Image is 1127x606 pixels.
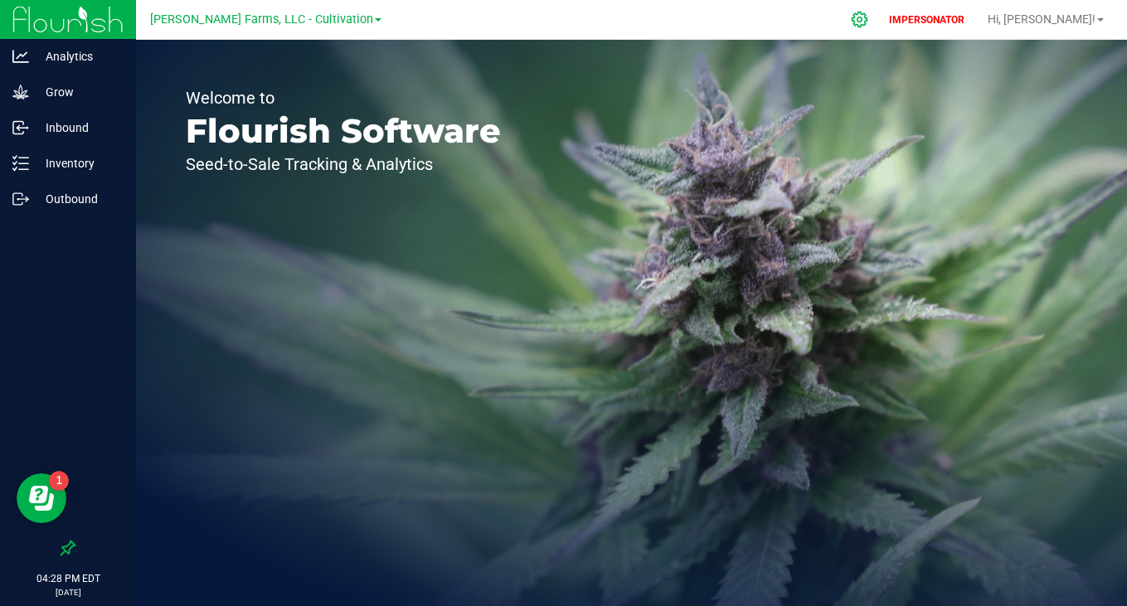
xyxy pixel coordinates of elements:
p: Seed-to-Sale Tracking & Analytics [186,156,501,172]
p: 04:28 PM EDT [7,571,129,586]
div: Manage settings [848,11,872,28]
p: IMPERSONATOR [882,12,971,27]
p: Flourish Software [186,114,501,148]
inline-svg: Inventory [12,155,29,172]
p: Grow [29,82,129,102]
inline-svg: Outbound [12,191,29,207]
span: [PERSON_NAME] Farms, LLC - Cultivation [150,12,373,27]
p: Outbound [29,189,129,209]
p: Analytics [29,46,129,66]
label: Pin the sidebar to full width on large screens [60,540,76,556]
p: [DATE] [7,586,129,599]
inline-svg: Inbound [12,119,29,136]
inline-svg: Analytics [12,48,29,65]
p: Inbound [29,118,129,138]
span: Hi, [PERSON_NAME]! [988,12,1095,26]
inline-svg: Grow [12,84,29,100]
iframe: Resource center [17,473,66,523]
p: Welcome to [186,90,501,106]
p: Inventory [29,153,129,173]
iframe: Resource center unread badge [49,471,69,491]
